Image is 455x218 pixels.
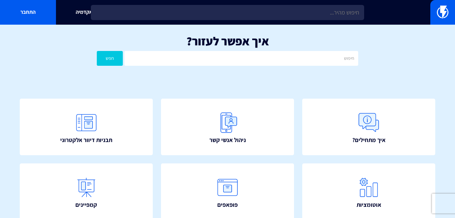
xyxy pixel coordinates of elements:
[209,136,246,144] span: ניהול אנשי קשר
[217,201,238,209] span: פופאפים
[20,99,153,155] a: תבניות דיוור אלקטרוני
[10,35,445,48] h1: איך אפשר לעזור?
[75,201,97,209] span: קמפיינים
[97,51,123,66] button: חפש
[124,51,358,66] input: חיפוש
[161,99,294,155] a: ניהול אנשי קשר
[357,201,381,209] span: אוטומציות
[91,5,364,20] input: חיפוש מהיר...
[352,136,386,144] span: איך מתחילים?
[302,99,435,155] a: איך מתחילים?
[60,136,112,144] span: תבניות דיוור אלקטרוני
